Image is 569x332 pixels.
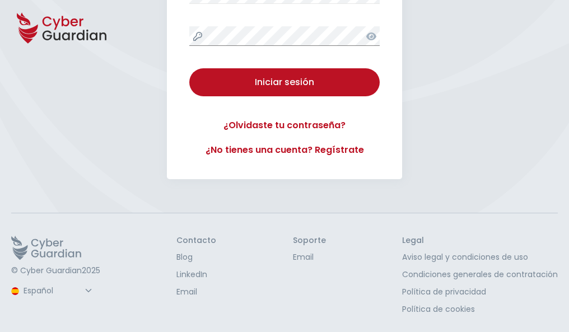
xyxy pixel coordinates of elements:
[11,266,100,276] p: © Cyber Guardian 2025
[402,251,558,263] a: Aviso legal y condiciones de uso
[293,236,326,246] h3: Soporte
[402,303,558,315] a: Política de cookies
[402,236,558,246] h3: Legal
[176,251,216,263] a: Blog
[189,68,380,96] button: Iniciar sesión
[402,269,558,280] a: Condiciones generales de contratación
[198,76,371,89] div: Iniciar sesión
[189,143,380,157] a: ¿No tienes una cuenta? Regístrate
[293,251,326,263] a: Email
[189,119,380,132] a: ¿Olvidaste tu contraseña?
[11,287,19,295] img: region-logo
[176,286,216,298] a: Email
[176,236,216,246] h3: Contacto
[176,269,216,280] a: LinkedIn
[402,286,558,298] a: Política de privacidad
